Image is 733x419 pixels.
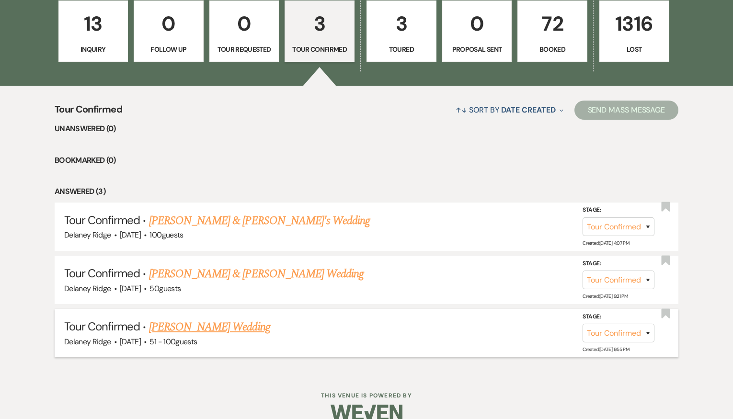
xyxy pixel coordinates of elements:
[583,312,654,322] label: Stage:
[442,0,512,62] a: 0Proposal Sent
[58,0,128,62] a: 13Inquiry
[524,8,581,40] p: 72
[64,213,140,227] span: Tour Confirmed
[55,123,678,135] li: Unanswered (0)
[120,283,141,294] span: [DATE]
[606,44,663,55] p: Lost
[149,283,181,294] span: 50 guests
[291,8,348,40] p: 3
[149,318,270,336] a: [PERSON_NAME] Wedding
[64,337,111,347] span: Delaney Ridge
[583,240,629,246] span: Created: [DATE] 4:07 PM
[448,44,506,55] p: Proposal Sent
[452,97,567,123] button: Sort By Date Created
[524,44,581,55] p: Booked
[65,44,122,55] p: Inquiry
[373,8,430,40] p: 3
[583,205,654,215] label: Stage:
[149,212,370,229] a: [PERSON_NAME] & [PERSON_NAME]'s Wedding
[149,230,183,240] span: 100 guests
[216,8,273,40] p: 0
[448,8,506,40] p: 0
[501,105,555,115] span: Date Created
[209,0,279,62] a: 0Tour Requested
[583,259,654,269] label: Stage:
[120,230,141,240] span: [DATE]
[285,0,355,62] a: 3Tour Confirmed
[64,266,140,281] span: Tour Confirmed
[583,346,629,352] span: Created: [DATE] 9:55 PM
[64,230,111,240] span: Delaney Ridge
[134,0,204,62] a: 0Follow Up
[140,8,197,40] p: 0
[366,0,436,62] a: 3Toured
[65,8,122,40] p: 13
[583,293,628,299] span: Created: [DATE] 9:21 PM
[55,154,678,167] li: Bookmarked (0)
[149,265,364,283] a: [PERSON_NAME] & [PERSON_NAME] Wedding
[140,44,197,55] p: Follow Up
[606,8,663,40] p: 1316
[64,319,140,334] span: Tour Confirmed
[55,185,678,198] li: Answered (3)
[120,337,141,347] span: [DATE]
[149,337,197,347] span: 51 - 100 guests
[291,44,348,55] p: Tour Confirmed
[64,283,111,294] span: Delaney Ridge
[373,44,430,55] p: Toured
[574,101,679,120] button: Send Mass Message
[55,102,122,123] span: Tour Confirmed
[599,0,669,62] a: 1316Lost
[517,0,587,62] a: 72Booked
[216,44,273,55] p: Tour Requested
[456,105,467,115] span: ↑↓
